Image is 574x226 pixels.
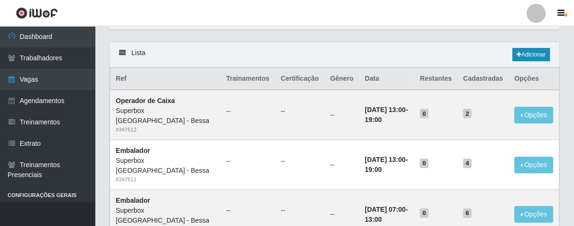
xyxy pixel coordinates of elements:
[116,126,215,134] div: # 347512
[116,206,215,226] div: Superbox [GEOGRAPHIC_DATA] - Bessa
[359,68,414,90] th: Data
[414,68,457,90] th: Restantes
[281,206,319,216] ul: --
[116,147,150,154] strong: Embalador
[457,68,509,90] th: Cadastradas
[226,206,269,216] ul: --
[16,7,58,19] img: CoreUI Logo
[514,107,553,123] button: Opções
[365,216,382,223] time: 13:00
[514,157,553,173] button: Opções
[324,90,359,140] td: --
[365,206,408,223] strong: -
[420,109,428,118] span: 0
[420,159,428,168] span: 0
[509,68,559,90] th: Opções
[420,208,428,218] span: 0
[110,42,559,67] div: Lista
[221,68,275,90] th: Trainamentos
[116,197,150,204] strong: Embalador
[365,156,406,163] time: [DATE] 13:00
[365,166,382,173] time: 19:00
[116,106,215,126] div: Superbox [GEOGRAPHIC_DATA] - Bessa
[365,156,408,173] strong: -
[463,208,472,218] span: 6
[365,106,406,113] time: [DATE] 13:00
[281,106,319,116] ul: --
[365,106,408,123] strong: -
[514,206,553,223] button: Opções
[226,106,269,116] ul: --
[512,48,550,61] a: Adicionar
[116,176,215,184] div: # 347511
[226,156,269,166] ul: --
[365,116,382,123] time: 19:00
[324,140,359,190] td: --
[110,68,221,90] th: Ref
[116,156,215,176] div: Superbox [GEOGRAPHIC_DATA] - Bessa
[324,68,359,90] th: Gênero
[281,156,319,166] ul: --
[275,68,324,90] th: Certificação
[116,97,175,104] strong: Operador de Caixa
[463,109,472,118] span: 2
[365,206,406,213] time: [DATE] 07:00
[463,159,472,168] span: 4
